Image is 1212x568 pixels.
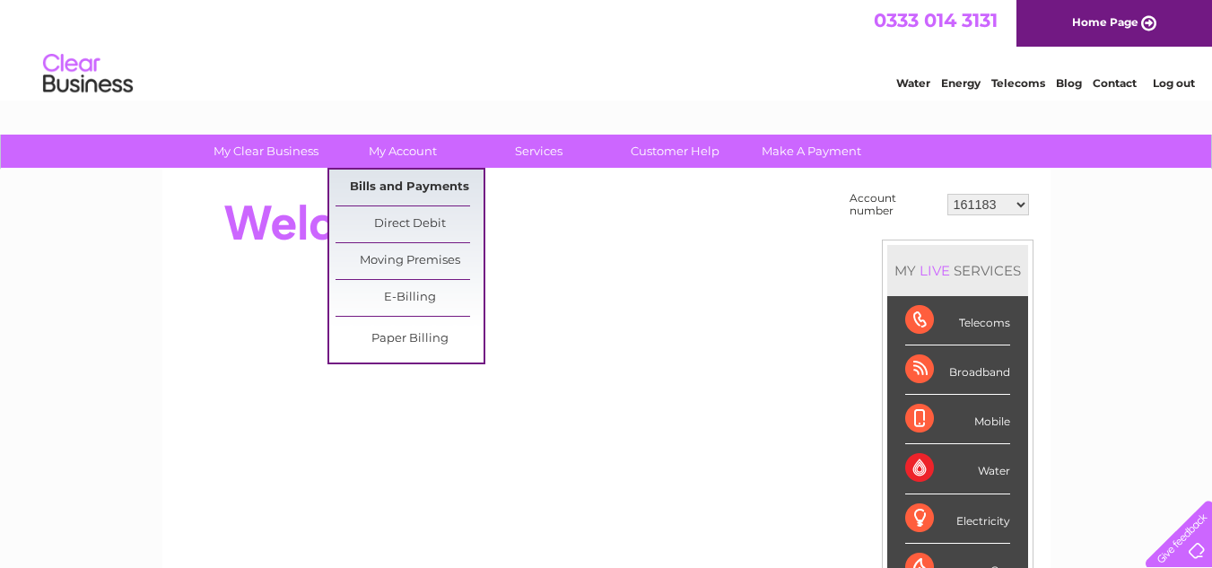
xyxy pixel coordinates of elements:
[183,10,1031,87] div: Clear Business is a trading name of Verastar Limited (registered in [GEOGRAPHIC_DATA] No. 3667643...
[192,135,340,168] a: My Clear Business
[845,188,943,222] td: Account number
[601,135,749,168] a: Customer Help
[905,494,1010,544] div: Electricity
[916,262,954,279] div: LIVE
[1056,76,1082,90] a: Blog
[336,243,484,279] a: Moving Premises
[874,9,998,31] a: 0333 014 3131
[336,206,484,242] a: Direct Debit
[42,47,134,101] img: logo.png
[737,135,885,168] a: Make A Payment
[896,76,930,90] a: Water
[991,76,1045,90] a: Telecoms
[905,444,1010,494] div: Water
[336,170,484,205] a: Bills and Payments
[336,321,484,357] a: Paper Billing
[1093,76,1137,90] a: Contact
[328,135,476,168] a: My Account
[336,280,484,316] a: E-Billing
[905,296,1010,345] div: Telecoms
[1153,76,1195,90] a: Log out
[905,395,1010,444] div: Mobile
[887,245,1028,296] div: MY SERVICES
[465,135,613,168] a: Services
[941,76,981,90] a: Energy
[905,345,1010,395] div: Broadband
